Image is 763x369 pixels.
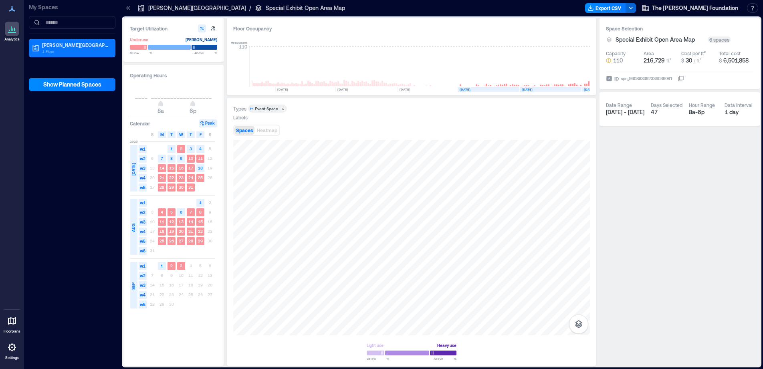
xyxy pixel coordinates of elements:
[255,106,278,111] div: Event Space
[151,131,153,138] span: S
[139,199,147,207] span: w1
[233,24,590,32] div: Floor Occupancy
[437,341,456,349] div: Heavy use
[179,238,184,243] text: 27
[199,119,217,127] button: Peak
[1,311,23,336] a: Floorplans
[139,174,147,182] span: w4
[719,50,741,56] div: Total cost
[198,238,203,243] text: 29
[694,58,701,63] span: / ft²
[139,155,147,163] span: w2
[367,356,389,361] span: Below %
[42,42,109,48] p: [PERSON_NAME][GEOGRAPHIC_DATA]
[277,87,288,91] text: [DATE]
[614,75,619,83] span: ID
[606,24,753,32] h3: Space Selection
[190,146,192,151] text: 3
[198,156,203,161] text: 11
[180,263,182,268] text: 3
[198,229,203,234] text: 22
[666,58,671,63] span: ft²
[130,224,137,232] span: AUG
[161,263,163,268] text: 1
[130,139,138,144] span: 2025
[139,291,147,299] span: w4
[725,108,754,116] div: 1 day
[148,4,246,12] p: [PERSON_NAME][GEOGRAPHIC_DATA]
[522,87,533,91] text: [DATE]
[188,156,193,161] text: 10
[678,75,684,82] button: IDspc_930883392336036081
[606,56,640,65] button: 110
[159,219,164,224] text: 11
[179,131,183,138] span: W
[139,164,147,172] span: w3
[159,238,164,243] text: 25
[188,165,193,170] text: 17
[606,109,644,115] span: [DATE] - [DATE]
[234,126,254,135] button: Spaces
[29,3,115,11] p: My Spaces
[644,57,665,64] span: 216,729
[180,146,182,151] text: 2
[620,75,673,83] div: spc_930883392336036081
[170,156,173,161] text: 8
[139,272,147,280] span: w2
[170,146,173,151] text: 1
[708,36,731,43] div: 6 spaces
[188,185,193,190] text: 31
[188,238,193,243] text: 28
[585,3,626,13] button: Export CSV
[159,185,164,190] text: 28
[179,229,184,234] text: 20
[139,183,147,192] span: w5
[169,185,174,190] text: 29
[616,36,704,44] button: Special Exhibit Open Area Map
[130,36,148,44] div: Underuse
[199,200,202,205] text: 1
[180,156,182,161] text: 9
[170,131,173,138] span: T
[139,300,147,309] span: w5
[199,210,202,214] text: 8
[188,175,193,180] text: 24
[723,57,749,64] span: 6,501,858
[170,210,173,214] text: 5
[5,355,19,360] p: Settings
[644,50,654,56] div: Area
[681,50,706,56] div: Cost per ft²
[188,219,193,224] text: 14
[257,127,277,133] span: Heatmap
[180,210,182,214] text: 6
[139,228,147,236] span: w4
[249,4,251,12] p: /
[606,50,626,56] div: Capacity
[2,338,22,363] a: Settings
[179,175,184,180] text: 23
[4,329,20,334] p: Floorplans
[651,108,682,116] div: 47
[194,50,217,55] span: Above %
[367,341,384,349] div: Light use
[159,165,164,170] text: 14
[236,127,253,133] span: Spaces
[139,281,147,289] span: w3
[266,4,345,12] p: Special Exhibit Open Area Map
[179,219,184,224] text: 13
[198,175,203,180] text: 25
[281,106,285,111] div: 1
[160,131,164,138] span: M
[616,36,695,44] span: Special Exhibit Open Area Map
[130,119,150,127] h3: Calendar
[169,229,174,234] text: 19
[198,219,203,224] text: 15
[725,102,753,108] div: Data Interval
[169,219,174,224] text: 12
[169,175,174,180] text: 22
[186,36,217,44] div: [PERSON_NAME]
[209,131,211,138] span: S
[400,87,410,91] text: [DATE]
[139,262,147,270] span: w1
[200,131,202,138] span: F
